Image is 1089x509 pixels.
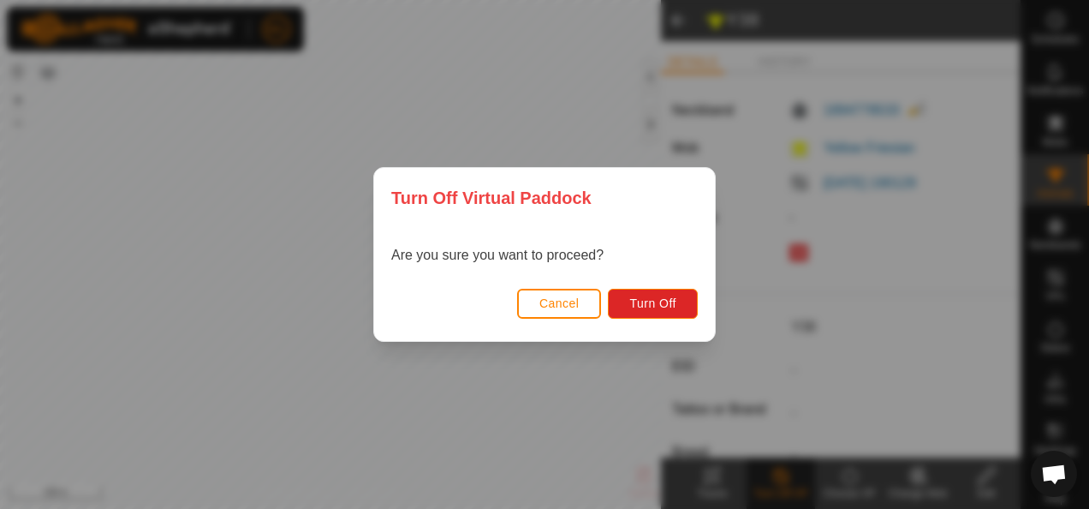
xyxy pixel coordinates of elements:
[391,185,592,211] span: Turn Off Virtual Paddock
[391,245,604,266] p: Are you sure you want to proceed?
[539,296,580,310] span: Cancel
[517,289,602,319] button: Cancel
[608,289,698,319] button: Turn Off
[1031,451,1077,497] div: Open chat
[629,296,676,310] span: Turn Off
